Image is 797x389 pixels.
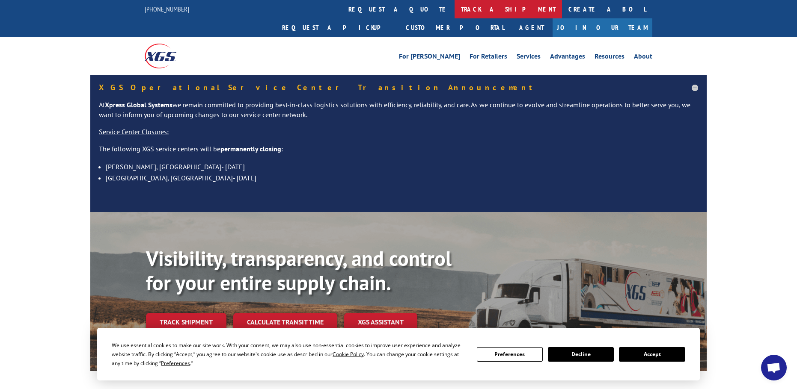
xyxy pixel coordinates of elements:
[553,18,652,37] a: Join Our Team
[595,53,625,62] a: Resources
[399,18,511,37] a: Customer Portal
[276,18,399,37] a: Request a pickup
[634,53,652,62] a: About
[105,100,172,109] strong: Xpress Global Systems
[511,18,553,37] a: Agent
[548,347,614,362] button: Decline
[99,127,169,136] u: Service Center Closures:
[470,53,507,62] a: For Retailers
[399,53,460,62] a: For [PERSON_NAME]
[761,355,787,380] a: Open chat
[106,172,698,183] li: [GEOGRAPHIC_DATA], [GEOGRAPHIC_DATA]- [DATE]
[99,84,698,91] h5: XGS Operational Service Center Transition Announcement
[517,53,541,62] a: Services
[161,360,190,367] span: Preferences
[112,341,466,368] div: We use essential cookies to make our site work. With your consent, we may also use non-essential ...
[233,313,337,331] a: Calculate transit time
[344,313,417,331] a: XGS ASSISTANT
[220,144,281,153] strong: permanently closing
[333,351,364,358] span: Cookie Policy
[619,347,685,362] button: Accept
[97,328,700,380] div: Cookie Consent Prompt
[477,347,543,362] button: Preferences
[106,161,698,172] li: [PERSON_NAME], [GEOGRAPHIC_DATA]- [DATE]
[99,100,698,127] p: At we remain committed to providing best-in-class logistics solutions with efficiency, reliabilit...
[145,5,189,13] a: [PHONE_NUMBER]
[146,313,226,331] a: Track shipment
[550,53,585,62] a: Advantages
[99,144,698,161] p: The following XGS service centers will be :
[146,245,452,296] b: Visibility, transparency, and control for your entire supply chain.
